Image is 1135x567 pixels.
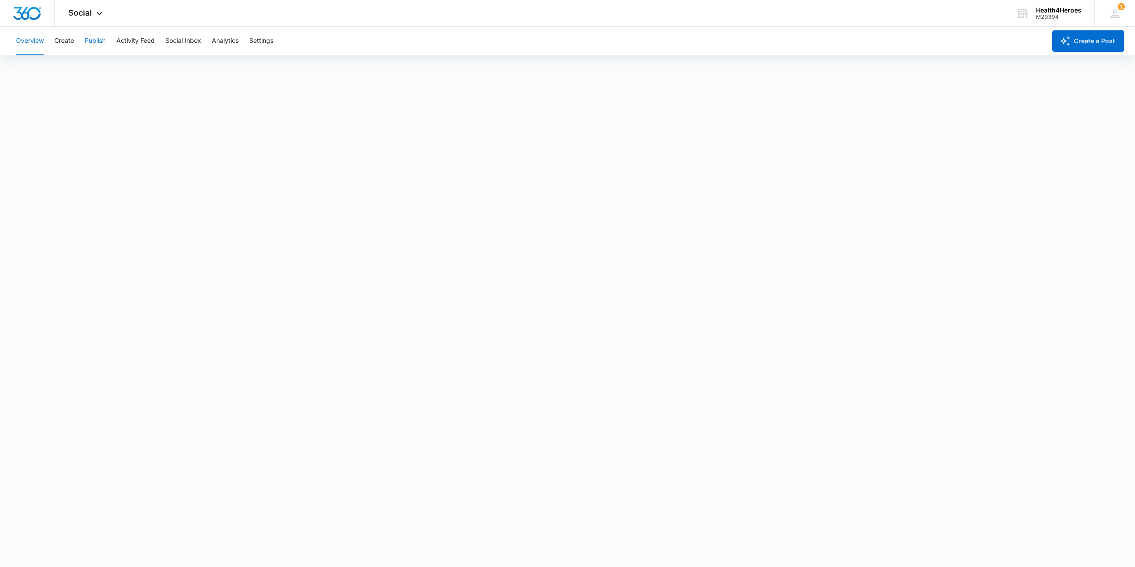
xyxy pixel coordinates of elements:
[85,27,106,55] button: Publish
[1118,3,1125,10] span: 1
[1036,7,1081,14] div: account name
[165,27,201,55] button: Social Inbox
[1052,30,1124,52] button: Create a Post
[1118,3,1125,10] div: notifications count
[1036,14,1081,20] div: account id
[68,8,92,17] span: Social
[16,27,44,55] button: Overview
[249,27,273,55] button: Settings
[116,27,155,55] button: Activity Feed
[212,27,239,55] button: Analytics
[54,27,74,55] button: Create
